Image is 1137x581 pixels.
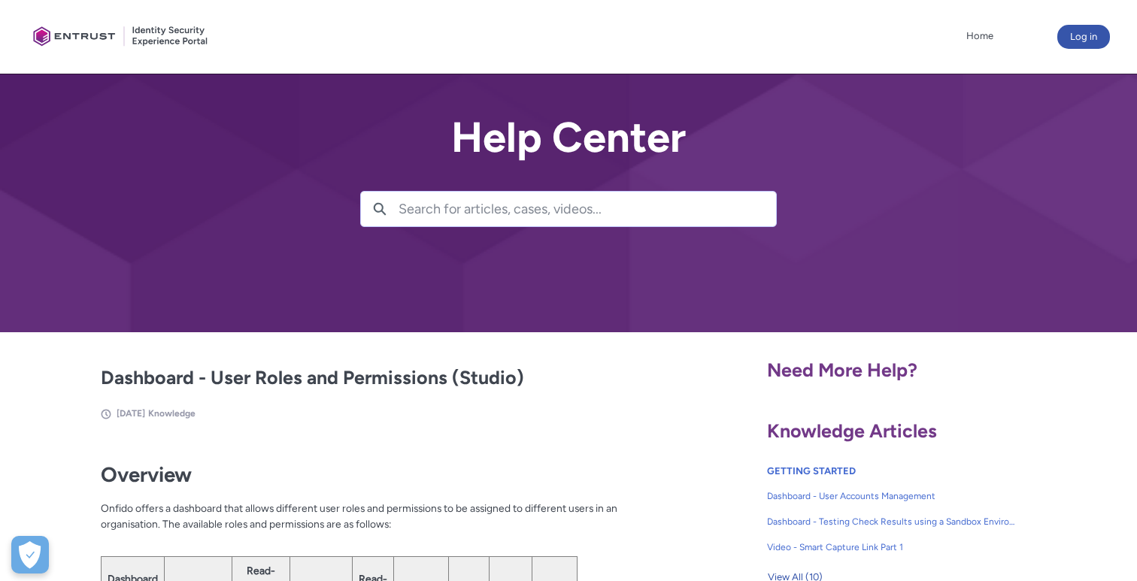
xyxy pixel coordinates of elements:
span: [DATE] [117,408,145,419]
button: Search [361,192,399,226]
a: Dashboard - User Accounts Management [767,483,1017,509]
strong: Overview [101,462,192,487]
input: Search for articles, cases, videos... [399,192,776,226]
span: Dashboard - Testing Check Results using a Sandbox Environment [767,515,1017,528]
a: GETTING STARTED [767,465,856,477]
a: Dashboard - Testing Check Results using a Sandbox Environment [767,509,1017,534]
span: Need More Help? [767,359,917,381]
li: Knowledge [148,407,196,420]
a: Video - Smart Capture Link Part 1 [767,534,1017,560]
h2: Help Center [360,114,777,161]
span: Dashboard - User Accounts Management [767,489,1017,503]
div: Cookie Preferences [11,536,49,573]
button: Log in [1057,25,1110,49]
p: Onfido offers a dashboard that allows different user roles and permissions to be assigned to diff... [101,501,656,547]
span: Video - Smart Capture Link Part 1 [767,540,1017,554]
button: Open Preferences [11,536,49,573]
h2: Dashboard - User Roles and Permissions (Studio) [101,364,656,392]
span: Knowledge Articles [767,419,937,442]
a: Home [963,25,997,47]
